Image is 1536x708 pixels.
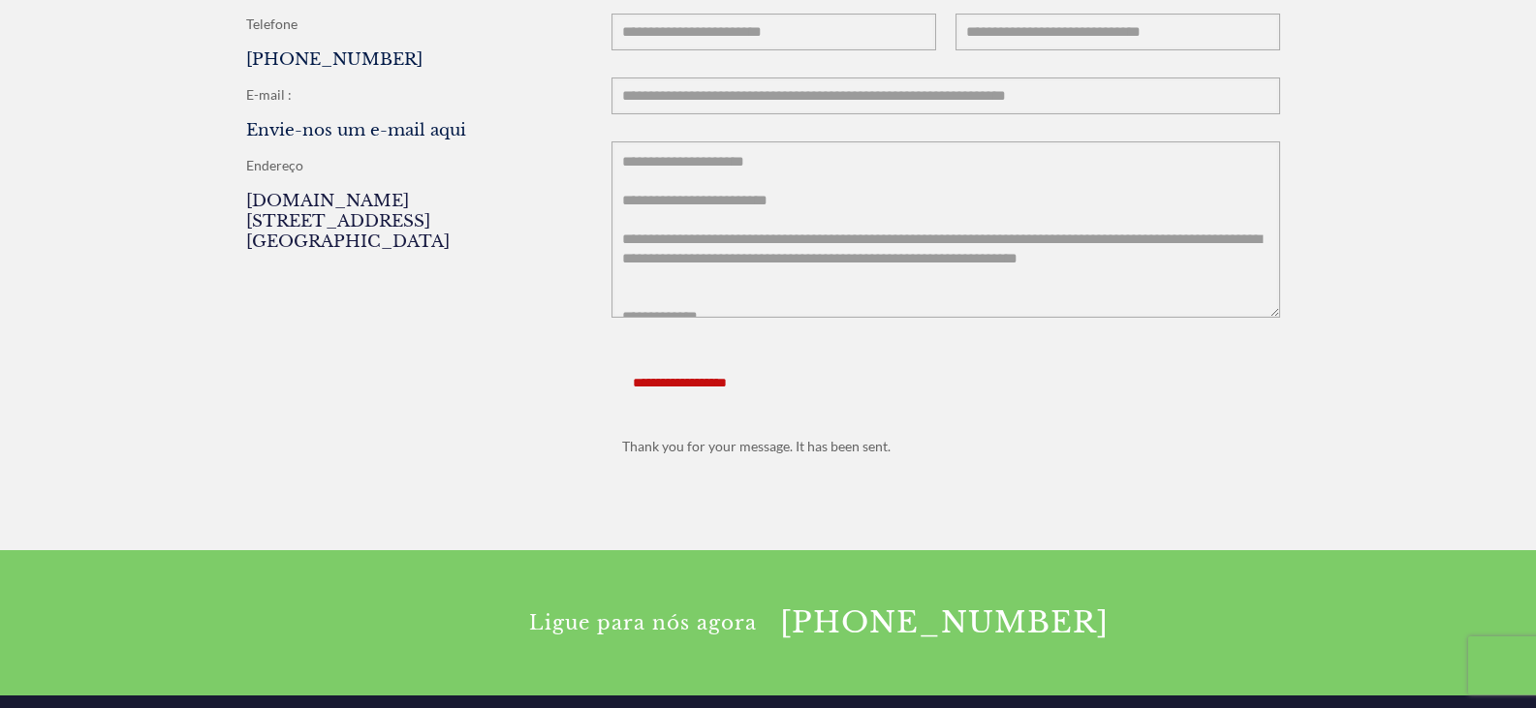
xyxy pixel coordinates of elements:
[246,86,292,103] font: E-mail :
[529,611,757,634] font: Ligue para nós agora
[246,120,466,140] a: Envie-nos um e-mail aqui
[246,49,423,70] a: [PHONE_NUMBER]
[602,14,1291,459] form: Formulário de contato
[780,604,1109,640] a: [PHONE_NUMBER]
[246,157,303,173] font: Endereço
[246,191,409,211] font: [DOMAIN_NAME]
[1156,16,1536,708] iframe: Widget de bate-papo LiveChat
[246,15,298,32] font: Telefone
[246,231,450,252] font: [GEOGRAPHIC_DATA]
[246,211,430,231] font: [STREET_ADDRESS]
[609,433,1284,460] div: Thank you for your message. It has been sent.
